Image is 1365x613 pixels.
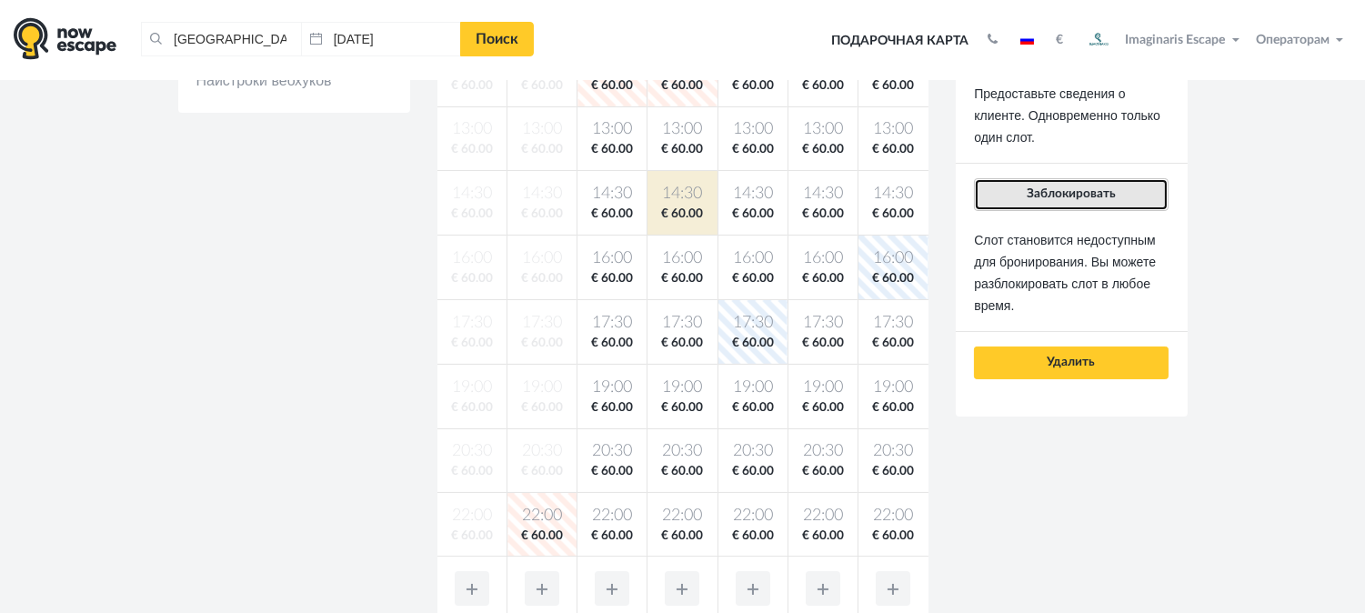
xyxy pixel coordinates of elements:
span: Операторам [1256,34,1330,46]
span: Заблокировать [1027,187,1116,200]
span: € 60.00 [862,206,925,223]
span: € 60.00 [722,77,784,95]
span: 13:00 [722,118,784,141]
span: 22:00 [862,505,925,528]
span: 14:30 [862,183,925,206]
strong: € [1056,34,1063,46]
span: 13:00 [581,118,643,141]
input: Дата [301,22,461,56]
span: € 60.00 [651,528,713,545]
span: € 60.00 [511,528,573,545]
span: € 60.00 [862,399,925,417]
span: € 60.00 [651,270,713,287]
button: € [1047,31,1072,49]
img: logo [14,17,116,60]
a: Поиск [460,22,534,56]
span: € 60.00 [651,141,713,158]
span: € 60.00 [722,141,784,158]
span: € 60.00 [722,463,784,480]
span: Imaginaris Escape [1126,30,1226,46]
span: 22:00 [511,505,573,528]
button: Удалить [974,347,1168,379]
p: Слот становится недоступным для бронирования. Вы можете разблокировать слот в любое время. [974,229,1168,317]
span: € 60.00 [862,77,925,95]
span: 17:30 [722,312,784,335]
span: € 60.00 [651,335,713,352]
span: € 60.00 [581,77,643,95]
span: € 60.00 [722,399,784,417]
span: 13:00 [792,118,854,141]
span: € 60.00 [581,528,643,545]
p: Предоставьте сведения о клиенте. Одновременно только один слот. [974,83,1168,148]
span: 17:30 [792,312,854,335]
span: 16:00 [722,247,784,270]
span: 16:00 [862,247,925,270]
span: 20:30 [651,440,713,463]
button: Операторам [1251,31,1351,49]
span: 14:30 [722,183,784,206]
a: Найстроки вебхуков [178,63,410,98]
span: 20:30 [792,440,854,463]
span: 16:00 [651,247,713,270]
span: € 60.00 [862,335,925,352]
span: € 60.00 [651,206,713,223]
span: 19:00 [651,377,713,399]
span: 16:00 [581,247,643,270]
span: € 60.00 [722,528,784,545]
span: € 60.00 [862,463,925,480]
span: 22:00 [792,505,854,528]
span: € 60.00 [862,270,925,287]
span: € 60.00 [581,335,643,352]
span: 14:30 [651,183,713,206]
span: 16:00 [792,247,854,270]
span: € 60.00 [651,77,713,95]
span: 13:00 [862,118,925,141]
span: 22:00 [722,505,784,528]
span: € 60.00 [792,141,854,158]
span: € 60.00 [581,141,643,158]
span: € 60.00 [792,528,854,545]
span: 19:00 [862,377,925,399]
input: Город или название квеста [141,22,301,56]
span: 14:30 [792,183,854,206]
span: € 60.00 [651,463,713,480]
span: € 60.00 [722,206,784,223]
span: 20:30 [862,440,925,463]
span: € 60.00 [792,335,854,352]
span: 19:00 [581,377,643,399]
span: 19:00 [792,377,854,399]
span: € 60.00 [651,399,713,417]
img: ru.jpg [1020,35,1034,45]
span: € 60.00 [792,399,854,417]
span: 14:30 [581,183,643,206]
span: Удалить [1048,356,1096,368]
span: 22:00 [581,505,643,528]
button: Заблокировать [974,178,1168,211]
span: 20:30 [581,440,643,463]
span: € 60.00 [722,270,784,287]
span: € 60.00 [581,270,643,287]
span: € 60.00 [862,528,925,545]
span: 17:30 [862,312,925,335]
span: 22:00 [651,505,713,528]
span: € 60.00 [581,463,643,480]
span: € 60.00 [792,463,854,480]
span: 19:00 [722,377,784,399]
span: € 60.00 [792,206,854,223]
span: 17:30 [581,312,643,335]
span: € 60.00 [581,206,643,223]
span: € 60.00 [722,335,784,352]
span: € 60.00 [581,399,643,417]
span: € 60.00 [792,77,854,95]
a: Подарочная карта [825,21,975,61]
span: 20:30 [722,440,784,463]
span: 17:30 [651,312,713,335]
span: 13:00 [651,118,713,141]
span: € 60.00 [792,270,854,287]
button: Imaginaris Escape [1077,22,1248,58]
span: € 60.00 [862,141,925,158]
